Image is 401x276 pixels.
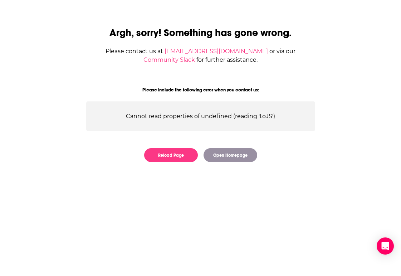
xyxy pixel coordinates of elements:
div: Please include the following error when you contact us: [86,87,315,93]
button: Reload Page [144,148,198,162]
h2: Argh, sorry! Something has gone wrong. [86,27,315,39]
div: Open Intercom Messenger [377,237,394,255]
a: [EMAIL_ADDRESS][DOMAIN_NAME] [165,48,268,55]
a: Community Slack [143,56,195,63]
div: Cannot read properties of undefined (reading 'toJS') [86,101,315,131]
div: Please contact us at or via our for further assistance. [86,47,315,64]
button: Open Homepage [204,148,257,162]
